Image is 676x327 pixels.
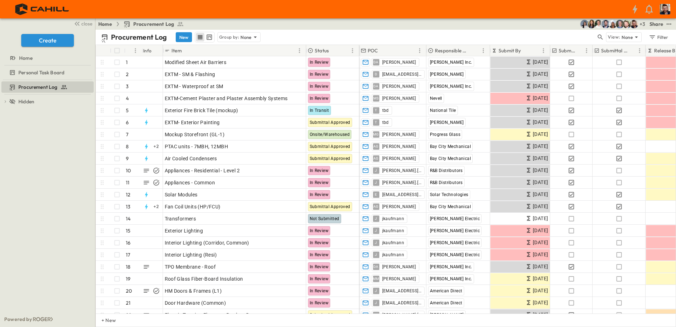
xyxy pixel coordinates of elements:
[165,251,217,258] span: Interior Lighting (Resi)
[430,156,471,161] span: Bay City Mechanical
[630,20,638,28] img: Lenny Charles (lcharles@cahill-sf.com)
[375,303,377,303] span: J
[101,317,106,324] p: + New
[165,215,196,222] span: Transformers
[8,2,77,17] img: 4f72bfc4efa7236828875bac24094a5ddb05241e32d018417354e964050affa1.png
[587,20,596,28] img: Kim Bowen (kbowen@cahill-sf.com)
[18,69,64,76] span: Personal Task Board
[533,94,548,102] span: [DATE]
[126,167,131,174] p: 10
[295,46,304,55] button: Menu
[165,299,226,306] span: Door Hardware (Common)
[165,191,198,198] span: Solar Modules
[165,203,221,210] span: Fan Coil Units (HP/FCU)
[165,59,227,66] span: Modified Sheet Air Barriers
[126,179,129,186] p: 11
[430,120,464,125] span: [PERSON_NAME]
[165,107,238,114] span: Exterior Fire Brick Tile (mockup)
[310,108,329,113] span: In Transit
[330,47,338,54] button: Sort
[165,263,216,270] span: TPO Membrane - Roof
[533,106,548,114] span: [DATE]
[165,239,249,246] span: Interior Lighting (Corridor, Common)
[176,32,192,42] button: New
[533,287,548,295] span: [DATE]
[382,156,416,161] span: [PERSON_NAME]
[430,84,472,89] span: [PERSON_NAME] Inc.
[196,33,204,41] button: row view
[623,20,631,28] img: Daniel Esposito (desposito@cahill-sf.com)
[382,228,404,234] span: jkaufmann
[127,47,135,54] button: Sort
[98,21,188,28] nav: breadcrumbs
[430,132,461,137] span: Progress Glass
[126,239,130,246] p: 16
[71,18,94,28] button: close
[382,192,421,197] span: [EMAIL_ADDRESS][DOMAIN_NAME]
[382,252,404,258] span: jkaufmann
[430,228,480,233] span: [PERSON_NAME] Electric
[310,288,329,293] span: In Review
[183,47,191,54] button: Sort
[21,34,74,47] button: Create
[471,47,479,54] button: Sort
[430,204,471,209] span: Bay City Mechanical
[479,46,488,55] button: Menu
[310,60,329,65] span: In Review
[382,264,416,270] span: [PERSON_NAME]
[533,130,548,138] span: [DATE]
[375,194,377,195] span: E
[1,82,92,92] a: Procurement Log
[430,300,462,305] span: American Direct
[382,108,389,113] span: tbd
[165,179,215,186] span: Appliances - Common
[435,47,470,54] p: Responsible Contractor
[18,84,58,91] span: Procurement Log
[126,143,129,150] p: 8
[219,34,239,41] p: Group by:
[123,21,184,28] a: Procurement Log
[499,47,521,54] p: Submit By
[126,251,130,258] p: 17
[126,83,129,90] p: 3
[165,227,203,234] span: Exterior Lighting
[533,58,548,66] span: [DATE]
[310,168,329,173] span: In Review
[131,46,140,55] button: Menu
[310,132,350,137] span: Onsite/Warehoused
[375,230,377,231] span: J
[81,20,92,27] span: close
[348,46,357,55] button: Menu
[382,71,421,77] span: [EMAIL_ADDRESS][DOMAIN_NAME]
[382,144,416,149] span: [PERSON_NAME]
[310,216,339,221] span: Not Submitted
[382,84,416,89] span: [PERSON_NAME]
[601,47,628,54] p: Submittal Approved?
[310,312,350,317] span: Submittal Approved
[533,166,548,174] span: [DATE]
[382,240,404,246] span: jkaufmann
[143,41,152,61] div: Info
[1,53,92,63] a: Home
[382,132,416,137] span: [PERSON_NAME]
[310,144,350,149] span: Submittal Approved
[315,47,329,54] p: Status
[126,299,130,306] p: 21
[559,47,575,54] p: Submitted?
[165,71,215,78] span: EXTM - SM & Flashing
[165,95,288,102] span: EXTM-Cement Plaster and Plaster Assembly Systems
[373,279,379,279] span: MM
[430,264,472,269] span: [PERSON_NAME] Inc.
[111,32,167,42] p: Procurement Log
[126,311,132,319] p: 22
[533,190,548,199] span: [DATE]
[430,312,464,317] span: [PERSON_NAME]
[533,154,548,162] span: [DATE]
